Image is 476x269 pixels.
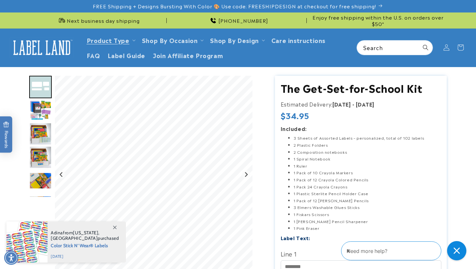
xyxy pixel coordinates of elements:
[29,172,52,189] img: null
[29,13,167,28] div: Announcement
[51,254,119,259] span: [DATE]
[294,169,441,176] li: 1 Pack of 10 Crayola Markers
[29,99,52,122] img: null
[309,14,447,27] span: Enjoy free shipping within the U.S. on orders over $50*
[294,218,441,225] li: 1 [PERSON_NAME] Pencil Sharpener
[51,235,98,241] span: [GEOGRAPHIC_DATA]
[87,51,100,59] span: FAQ
[4,251,18,265] div: Accessibility Menu
[268,32,329,48] a: Care instructions
[332,100,351,108] strong: [DATE]
[108,51,145,59] span: Label Guide
[356,100,375,108] strong: [DATE]
[294,197,441,204] li: 1 Pack of 12 [PERSON_NAME] Pencils
[29,146,52,169] div: Go to slide 5
[242,170,251,179] button: Next slide
[294,155,441,162] li: 1 Spiral Notebook
[73,230,98,236] span: [US_STATE]
[57,170,66,179] button: Previous slide
[29,123,52,145] div: Go to slide 4
[51,230,119,241] span: from , purchased
[7,35,76,60] a: Label Land
[294,162,441,169] li: 1 Ruler
[281,110,310,120] span: $34.95
[281,248,441,259] label: Line 1
[10,38,74,57] img: Label Land
[29,76,52,98] div: Go to slide 2
[93,3,376,9] span: FREE Shipping + Designs Bursting With Color 🎨 Use code: FREESHIPDESIGN at checkout for free shipp...
[294,204,441,211] li: 3 Elmers Washable Glues Sticks
[29,169,52,192] div: Go to slide 6
[83,32,138,48] summary: Product Type
[29,99,52,122] div: Go to slide 3
[67,17,140,24] span: Next business day shipping
[281,234,311,241] label: Label Text:
[104,48,149,63] a: Label Guide
[419,40,433,55] button: Search
[294,211,441,218] li: 1 Fiskars Scissors
[51,241,119,249] span: Color Stick N' Wear® Labels
[309,13,447,28] div: Announcement
[153,51,223,59] span: Join Affiliate Program
[29,196,52,213] img: null
[294,176,441,183] li: 1 Pack of 12 Crayola Colored Pencils
[5,218,81,237] iframe: Sign Up via Text for Offers
[294,134,441,142] li: 3 Sheets of Assorted Labels – personalized, total of 102 labels
[138,32,207,48] summary: Shop By Occasion
[294,149,441,156] li: 2 Composition notebooks
[294,190,441,197] li: 1 Plastic Sterlite Pencil Holder Case
[29,146,52,169] img: null
[29,123,52,145] img: null
[3,122,9,148] span: Rewards
[87,36,129,44] a: Product Type
[29,76,52,98] img: null
[271,36,325,44] span: Care instructions
[294,142,441,149] li: 2 Plastic Folders
[281,81,441,95] h1: The Get-Set-for-School Kit
[341,239,470,263] iframe: Gorgias Floating Chat
[206,32,267,48] summary: Shop By Design
[281,100,441,109] p: Estimated Delivery:
[294,183,441,190] li: 1 Pack 24 Crayola Crayons
[281,125,307,132] strong: Included:
[169,13,307,28] div: Announcement
[218,17,268,24] span: [PHONE_NUMBER]
[149,48,227,63] a: Join Affiliate Program
[210,36,259,44] a: Shop By Design
[83,48,104,63] a: FAQ
[29,193,52,215] div: Go to slide 7
[142,36,198,44] span: Shop By Occasion
[352,100,355,108] strong: -
[294,225,441,232] li: 1 Pink Eraser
